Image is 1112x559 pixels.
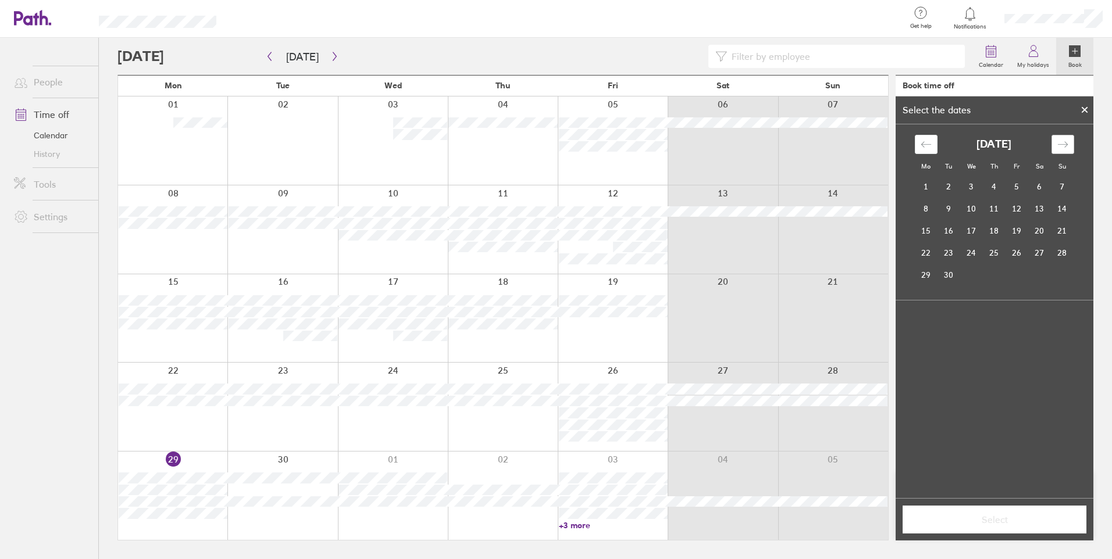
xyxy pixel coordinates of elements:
span: Sat [717,81,729,90]
span: Tue [276,81,290,90]
a: Calendar [972,38,1010,75]
td: Sunday, September 7, 2025 [1051,175,1074,198]
small: Su [1058,162,1066,170]
a: History [5,145,98,163]
small: Fr [1014,162,1020,170]
td: Monday, September 15, 2025 [915,220,938,242]
small: Mo [921,162,931,170]
td: Tuesday, September 16, 2025 [938,220,960,242]
a: Calendar [5,126,98,145]
td: Friday, September 19, 2025 [1006,220,1028,242]
span: Sun [825,81,840,90]
small: We [967,162,976,170]
div: Move backward to switch to the previous month. [915,135,938,154]
td: Tuesday, September 2, 2025 [938,175,960,198]
td: Monday, September 8, 2025 [915,198,938,220]
div: Book time off [903,81,954,90]
td: Sunday, September 28, 2025 [1051,242,1074,264]
td: Friday, September 5, 2025 [1006,175,1028,198]
small: Sa [1036,162,1043,170]
div: Move forward to switch to the next month. [1052,135,1074,154]
a: My holidays [1010,38,1056,75]
td: Tuesday, September 30, 2025 [938,264,960,286]
td: Thursday, September 11, 2025 [983,198,1006,220]
span: Select [911,514,1078,525]
td: Monday, September 22, 2025 [915,242,938,264]
td: Thursday, September 18, 2025 [983,220,1006,242]
td: Sunday, September 21, 2025 [1051,220,1074,242]
td: Wednesday, September 24, 2025 [960,242,983,264]
td: Saturday, September 20, 2025 [1028,220,1051,242]
span: Wed [384,81,402,90]
td: Monday, September 29, 2025 [915,264,938,286]
span: Thu [496,81,510,90]
span: Mon [165,81,182,90]
label: Book [1061,58,1089,69]
a: Settings [5,205,98,228]
a: +3 more [559,520,668,531]
button: Select [903,506,1086,533]
a: Tools [5,173,98,196]
td: Wednesday, September 10, 2025 [960,198,983,220]
td: Saturday, September 6, 2025 [1028,175,1051,198]
a: People [5,70,98,94]
td: Sunday, September 14, 2025 [1051,198,1074,220]
td: Thursday, September 4, 2025 [983,175,1006,198]
td: Monday, September 1, 2025 [915,175,938,198]
td: Friday, September 26, 2025 [1006,242,1028,264]
span: Fri [608,81,618,90]
label: My holidays [1010,58,1056,69]
div: Calendar [902,124,1087,300]
td: Wednesday, September 17, 2025 [960,220,983,242]
div: Select the dates [896,105,978,115]
span: Get help [902,23,940,30]
span: Notifications [951,23,989,30]
button: [DATE] [277,47,328,66]
td: Thursday, September 25, 2025 [983,242,1006,264]
a: Notifications [951,6,989,30]
td: Saturday, September 27, 2025 [1028,242,1051,264]
a: Book [1056,38,1093,75]
td: Tuesday, September 23, 2025 [938,242,960,264]
input: Filter by employee [727,45,958,67]
label: Calendar [972,58,1010,69]
td: Tuesday, September 9, 2025 [938,198,960,220]
td: Saturday, September 13, 2025 [1028,198,1051,220]
small: Th [990,162,998,170]
a: Time off [5,103,98,126]
strong: [DATE] [976,138,1011,150]
td: Friday, September 12, 2025 [1006,198,1028,220]
small: Tu [945,162,952,170]
td: Wednesday, September 3, 2025 [960,175,983,198]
